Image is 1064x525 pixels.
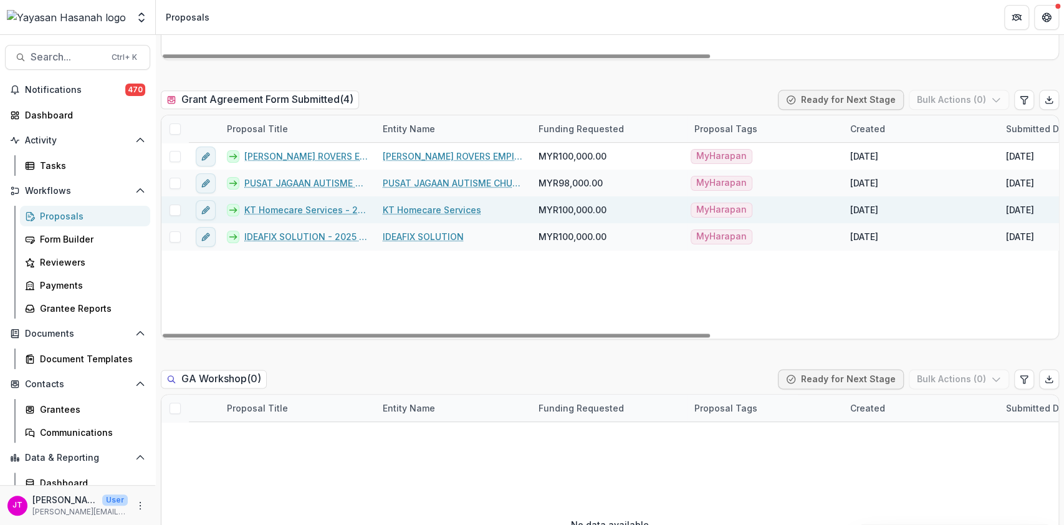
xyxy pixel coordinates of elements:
[5,324,150,344] button: Open Documents
[25,85,125,95] span: Notifications
[219,115,375,142] div: Proposal Title
[5,105,150,125] a: Dashboard
[196,173,216,193] button: edit
[25,135,130,146] span: Activity
[40,302,140,315] div: Grantee Reports
[219,395,375,421] div: Proposal Title
[244,230,368,243] a: IDEAFIX SOLUTION - 2025 - HSEF2025 - MyHarapan
[5,448,150,468] button: Open Data & Reporting
[244,203,368,216] a: KT Homecare Services - 2025 - HSEF2025 - [GEOGRAPHIC_DATA]
[40,210,140,223] div: Proposals
[12,501,22,509] div: Josselyn Tan
[219,402,295,415] div: Proposal Title
[1006,230,1034,243] div: [DATE]
[5,181,150,201] button: Open Workflows
[20,298,150,319] a: Grantee Reports
[196,227,216,247] button: edit
[778,369,904,389] button: Ready for Next Stage
[1006,150,1034,163] div: [DATE]
[539,150,606,163] span: MYR100,000.00
[687,402,765,415] div: Proposal Tags
[244,150,368,163] a: [PERSON_NAME] ROVERS EMPIRE - 2025 - HSEF2025 - myHarapan
[133,5,150,30] button: Open entity switcher
[133,498,148,513] button: More
[32,493,97,506] p: [PERSON_NAME]
[20,275,150,296] a: Payments
[25,453,130,463] span: Data & Reporting
[850,203,878,216] div: [DATE]
[687,115,843,142] div: Proposal Tags
[843,395,999,421] div: Created
[166,11,209,24] div: Proposals
[383,150,524,163] a: [PERSON_NAME] ROVERS EMPIRE
[375,402,443,415] div: Entity Name
[1006,176,1034,190] div: [DATE]
[196,200,216,220] button: edit
[539,203,606,216] span: MYR100,000.00
[25,379,130,390] span: Contacts
[31,51,104,63] span: Search...
[219,122,295,135] div: Proposal Title
[850,230,878,243] div: [DATE]
[531,395,687,421] div: Funding Requested
[20,252,150,272] a: Reviewers
[20,206,150,226] a: Proposals
[539,230,606,243] span: MYR100,000.00
[5,80,150,100] button: Notifications470
[20,349,150,369] a: Document Templates
[1039,90,1059,110] button: Export table data
[161,8,214,26] nav: breadcrumb
[161,370,267,388] h2: GA Workshop ( 0 )
[383,176,524,190] a: PUSAT JAGAAN AUTISME CHUKAI
[850,176,878,190] div: [DATE]
[383,203,481,216] a: KT Homecare Services
[102,494,128,506] p: User
[687,395,843,421] div: Proposal Tags
[909,369,1009,389] button: Bulk Actions (0)
[1014,90,1034,110] button: Edit table settings
[40,426,140,439] div: Communications
[5,45,150,70] button: Search...
[5,374,150,394] button: Open Contacts
[40,352,140,365] div: Document Templates
[32,506,128,518] p: [PERSON_NAME][EMAIL_ADDRESS][DOMAIN_NAME]
[383,230,464,243] a: IDEAFIX SOLUTION
[40,233,140,246] div: Form Builder
[40,403,140,416] div: Grantees
[5,130,150,150] button: Open Activity
[850,150,878,163] div: [DATE]
[1004,5,1029,30] button: Partners
[375,122,443,135] div: Entity Name
[25,108,140,122] div: Dashboard
[196,147,216,166] button: edit
[20,155,150,176] a: Tasks
[109,51,140,64] div: Ctrl + K
[843,115,999,142] div: Created
[40,256,140,269] div: Reviewers
[7,10,126,25] img: Yayasan Hasanah logo
[778,90,904,110] button: Ready for Next Stage
[539,176,603,190] span: MYR98,000.00
[20,229,150,249] a: Form Builder
[244,176,368,190] a: PUSAT JAGAAN AUTISME CHUKAI - 2025 - HSEF2025 - [GEOGRAPHIC_DATA]
[687,122,765,135] div: Proposal Tags
[1034,5,1059,30] button: Get Help
[20,473,150,493] a: Dashboard
[531,115,687,142] div: Funding Requested
[20,399,150,420] a: Grantees
[25,329,130,339] span: Documents
[375,115,531,142] div: Entity Name
[40,279,140,292] div: Payments
[125,84,145,96] span: 470
[375,395,531,421] div: Entity Name
[1039,369,1059,389] button: Export table data
[909,90,1009,110] button: Bulk Actions (0)
[20,422,150,443] a: Communications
